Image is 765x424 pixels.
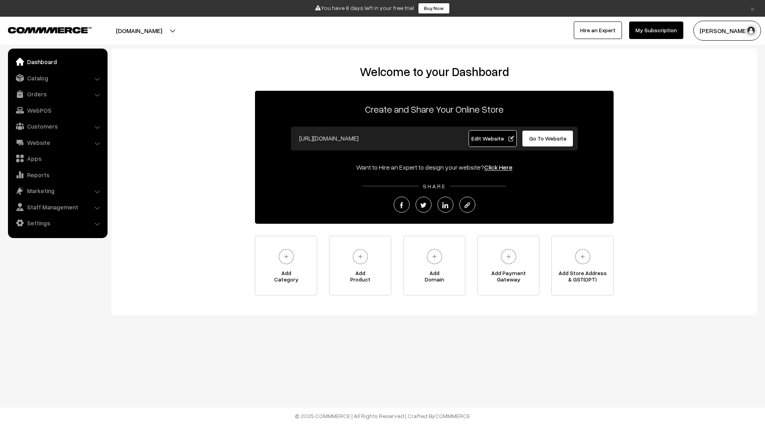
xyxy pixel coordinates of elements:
[349,246,371,268] img: plus.svg
[255,102,614,116] p: Create and Share Your Online Store
[478,270,539,286] span: Add Payment Gateway
[10,184,105,198] a: Marketing
[10,168,105,182] a: Reports
[120,64,749,79] h2: Welcome to your Dashboard
[404,270,465,286] span: Add Domain
[469,130,517,147] a: Edit Website
[574,21,622,39] a: Hire an Expert
[747,4,758,13] a: ×
[10,135,105,150] a: Website
[10,87,105,101] a: Orders
[88,21,190,41] button: [DOMAIN_NAME]
[10,200,105,214] a: Staff Management
[10,71,105,85] a: Catalog
[418,3,450,14] a: Buy Now
[330,270,391,286] span: Add Product
[498,246,520,268] img: plus.svg
[10,151,105,166] a: Apps
[529,135,567,142] span: Go To Website
[10,103,105,117] a: WebPOS
[8,25,78,34] a: COMMMERCE
[329,236,391,295] a: AddProduct
[552,270,613,286] span: Add Store Address & GST(OPT)
[255,270,317,286] span: Add Category
[435,412,470,419] a: COMMMERCE
[419,183,450,190] span: SHARE
[471,135,514,142] span: Edit Website
[10,216,105,230] a: Settings
[3,3,762,14] div: You have 8 days left in your free trial
[10,55,105,69] a: Dashboard
[551,236,614,295] a: Add Store Address& GST(OPT)
[745,25,757,37] img: user
[629,21,683,39] a: My Subscription
[8,27,92,33] img: COMMMERCE
[424,246,445,268] img: plus.svg
[477,236,539,295] a: Add PaymentGateway
[693,21,761,41] button: [PERSON_NAME]
[484,163,512,171] a: Click Here
[572,246,594,268] img: plus.svg
[255,236,317,295] a: AddCategory
[255,162,614,172] div: Want to Hire an Expert to design your website?
[275,246,297,268] img: plus.svg
[522,130,573,147] a: Go To Website
[10,119,105,133] a: Customers
[403,236,465,295] a: AddDomain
